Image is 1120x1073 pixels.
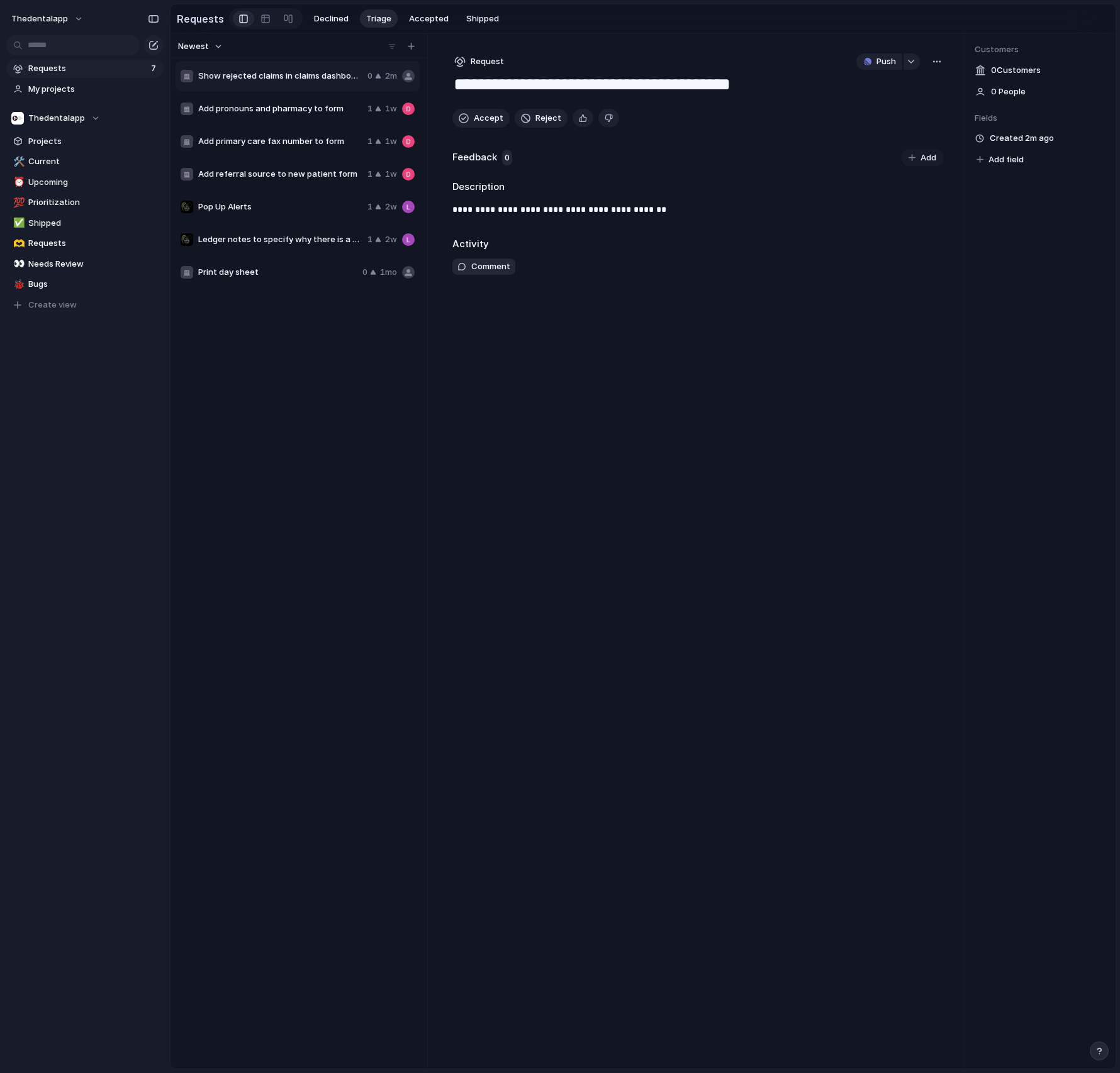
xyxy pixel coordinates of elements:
[452,150,497,165] h2: Feedback
[409,13,449,25] span: Accepted
[385,135,397,148] span: 1w
[466,13,499,25] span: Shipped
[13,196,22,210] div: 💯
[198,70,362,82] span: Show rejected claims in claims dashboard
[151,62,159,75] span: 7
[452,53,506,70] button: Request
[6,214,164,233] a: ✅Shipped
[856,53,902,70] button: Push
[452,237,489,252] h2: Activity
[367,201,372,213] span: 1
[975,112,1106,125] span: Fields
[6,152,164,171] a: 🛠️Current
[198,168,362,181] span: Add referral source to new patient form
[28,278,159,291] span: Bugs
[876,55,896,68] span: Push
[452,109,510,128] button: Accept
[314,13,349,25] span: Declined
[28,196,159,209] span: Prioritization
[991,86,1026,98] span: 0 People
[11,155,24,168] button: 🛠️
[471,55,504,68] span: Request
[367,233,372,246] span: 1
[502,150,512,166] span: 0
[474,112,503,125] span: Accept
[11,237,24,250] button: 🫶
[367,168,372,181] span: 1
[13,175,22,189] div: ⏰
[515,109,568,128] button: Reject
[403,9,455,28] button: Accepted
[471,260,510,273] span: Comment
[308,9,355,28] button: Declined
[28,217,159,230] span: Shipped
[6,109,164,128] button: Thedentalapp
[28,258,159,270] span: Needs Review
[28,112,85,125] span: Thedentalapp
[198,103,362,115] span: Add pronouns and pharmacy to form
[6,59,164,78] a: Requests7
[6,9,90,29] button: thedentalapp
[28,299,77,311] span: Create view
[921,152,936,164] span: Add
[366,13,391,25] span: Triage
[380,266,397,279] span: 1mo
[6,80,164,99] a: My projects
[6,296,164,314] button: Create view
[13,236,22,251] div: 🫶
[13,216,22,230] div: ✅
[198,201,362,213] span: Pop Up Alerts
[6,193,164,212] a: 💯Prioritization
[901,149,944,167] button: Add
[13,155,22,169] div: 🛠️
[11,217,24,230] button: ✅
[975,152,1026,168] button: Add field
[28,155,159,168] span: Current
[176,38,225,55] button: Newest
[198,233,362,246] span: Ledger notes to specify why there is a balance or why a claim was denied
[11,278,24,291] button: 🐞
[385,233,397,246] span: 2w
[362,266,367,279] span: 0
[367,103,372,115] span: 1
[452,180,944,194] h2: Description
[6,173,164,192] a: ⏰Upcoming
[11,258,24,270] button: 👀
[28,135,159,148] span: Projects
[6,234,164,253] a: 🫶Requests
[535,112,561,125] span: Reject
[6,255,164,274] a: 👀Needs Review
[28,176,159,189] span: Upcoming
[28,62,147,75] span: Requests
[198,266,357,279] span: Print day sheet
[385,201,397,213] span: 2w
[13,257,22,271] div: 👀
[11,13,68,25] span: thedentalapp
[460,9,505,28] button: Shipped
[988,153,1024,166] span: Add field
[367,135,372,148] span: 1
[385,168,397,181] span: 1w
[367,70,372,82] span: 0
[198,135,362,148] span: Add primary care fax number to form
[990,132,1054,145] span: Created 2m ago
[28,237,159,250] span: Requests
[452,259,515,275] button: Comment
[13,277,22,292] div: 🐞
[360,9,398,28] button: Triage
[6,132,164,151] a: Projects
[178,40,209,53] span: Newest
[6,275,164,294] a: 🐞Bugs
[975,43,1106,56] span: Customers
[385,70,397,82] span: 2m
[11,196,24,209] button: 💯
[991,64,1041,77] span: 0 Customer s
[11,176,24,189] button: ⏰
